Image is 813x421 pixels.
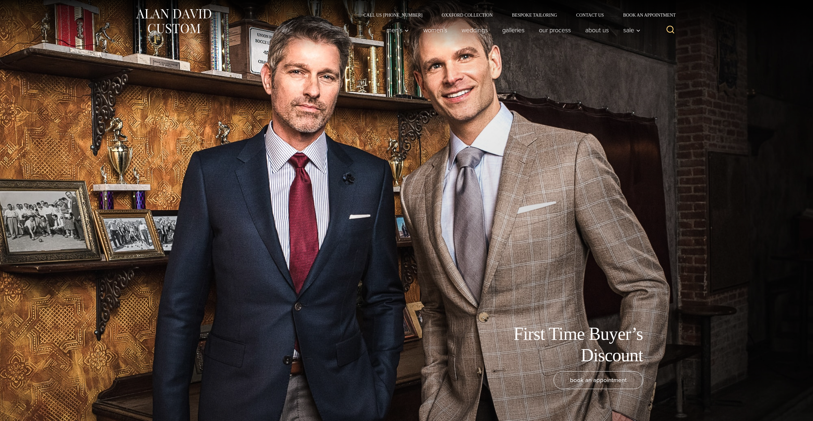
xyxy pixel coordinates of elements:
[502,13,566,17] a: Bespoke Tailoring
[495,24,532,36] a: Galleries
[567,13,614,17] a: Contact Us
[354,13,432,17] a: Call Us [PHONE_NUMBER]
[432,13,502,17] a: Oxxford Collection
[613,13,678,17] a: Book an Appointment
[379,24,644,36] nav: Primary Navigation
[354,13,678,17] nav: Secondary Navigation
[623,27,640,33] span: Sale
[416,24,454,36] a: Women’s
[499,323,643,366] h1: First Time Buyer’s Discount
[663,22,678,38] button: View Search Form
[135,7,212,35] img: Alan David Custom
[454,24,495,36] a: weddings
[554,371,643,389] a: book an appointment
[387,27,409,33] span: Men’s
[532,24,578,36] a: Our Process
[578,24,616,36] a: About Us
[570,375,627,385] span: book an appointment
